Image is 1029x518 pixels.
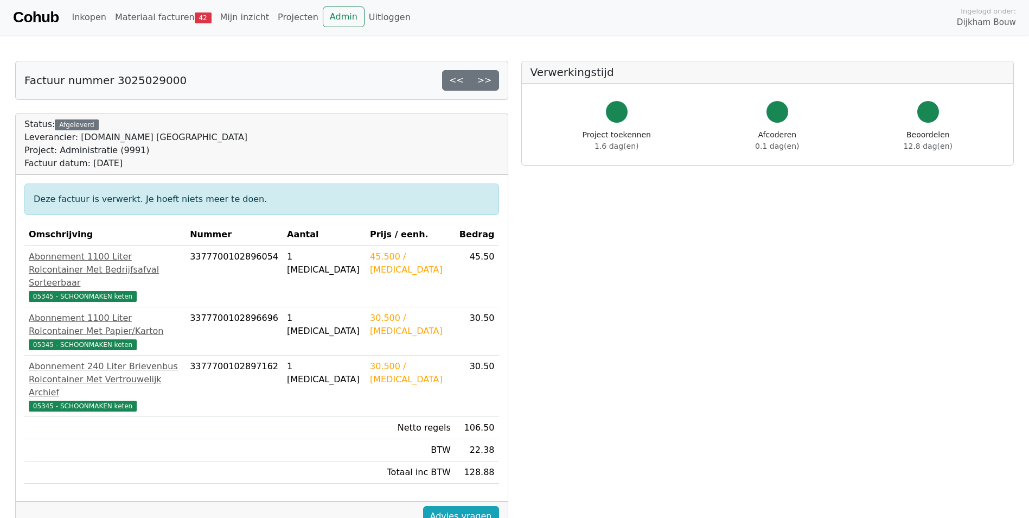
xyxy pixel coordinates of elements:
div: 1 [MEDICAL_DATA] [287,312,361,338]
a: Cohub [13,4,59,30]
h5: Verwerkingstijd [531,66,1005,79]
td: 3377700102897162 [186,356,283,417]
td: Netto regels [366,417,455,439]
td: Totaal inc BTW [366,462,455,484]
div: Abonnement 240 Liter Brievenbus Rolcontainer Met Vertrouwelijk Archief [29,360,181,399]
td: 45.50 [455,246,499,307]
div: Abonnement 1100 Liter Rolcontainer Met Bedrijfsafval Sorteerbaar [29,250,181,289]
a: Projecten [273,7,323,28]
span: 05345 - SCHOONMAKEN keten [29,339,137,350]
div: Abonnement 1100 Liter Rolcontainer Met Papier/Karton [29,312,181,338]
h5: Factuur nummer 3025029000 [24,74,187,87]
div: Afcoderen [755,129,799,152]
a: Mijn inzicht [216,7,274,28]
th: Aantal [283,224,366,246]
th: Omschrijving [24,224,186,246]
th: Nummer [186,224,283,246]
span: Dijkham Bouw [957,16,1016,29]
div: Afgeleverd [55,119,98,130]
span: 0.1 dag(en) [755,142,799,150]
td: 22.38 [455,439,499,462]
div: Leverancier: [DOMAIN_NAME] [GEOGRAPHIC_DATA] [24,131,247,144]
a: << [442,70,471,91]
div: Project toekennen [583,129,651,152]
a: >> [470,70,499,91]
div: 1 [MEDICAL_DATA] [287,360,361,386]
td: 30.50 [455,356,499,417]
div: Factuur datum: [DATE] [24,157,247,170]
span: 42 [195,12,212,23]
td: 3377700102896054 [186,246,283,307]
div: Status: [24,118,247,170]
a: Abonnement 1100 Liter Rolcontainer Met Bedrijfsafval Sorteerbaar05345 - SCHOONMAKEN keten [29,250,181,302]
a: Uitloggen [365,7,415,28]
a: Abonnement 240 Liter Brievenbus Rolcontainer Met Vertrouwelijk Archief05345 - SCHOONMAKEN keten [29,360,181,412]
span: 05345 - SCHOONMAKEN keten [29,291,137,302]
span: Ingelogd onder: [961,6,1016,16]
td: 3377700102896696 [186,307,283,356]
a: Admin [323,7,365,27]
div: 30.500 / [MEDICAL_DATA] [370,312,451,338]
td: BTW [366,439,455,462]
td: 106.50 [455,417,499,439]
a: Inkopen [67,7,110,28]
div: Beoordelen [904,129,953,152]
td: 128.88 [455,462,499,484]
span: 12.8 dag(en) [904,142,953,150]
span: 1.6 dag(en) [595,142,638,150]
a: Materiaal facturen42 [111,7,216,28]
div: Deze factuur is verwerkt. Je hoeft niets meer te doen. [24,184,499,215]
div: 1 [MEDICAL_DATA] [287,250,361,276]
th: Bedrag [455,224,499,246]
th: Prijs / eenh. [366,224,455,246]
div: 45.500 / [MEDICAL_DATA] [370,250,451,276]
a: Abonnement 1100 Liter Rolcontainer Met Papier/Karton05345 - SCHOONMAKEN keten [29,312,181,351]
span: 05345 - SCHOONMAKEN keten [29,401,137,412]
div: 30.500 / [MEDICAL_DATA] [370,360,451,386]
div: Project: Administratie (9991) [24,144,247,157]
td: 30.50 [455,307,499,356]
